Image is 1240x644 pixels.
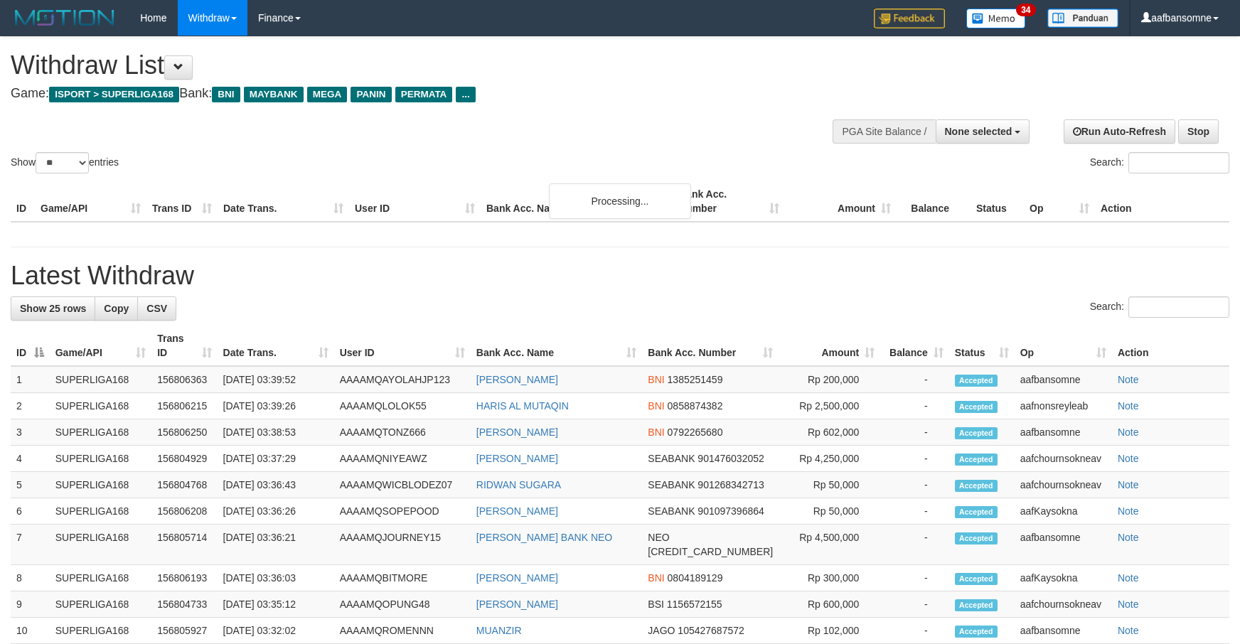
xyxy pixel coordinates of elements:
span: Accepted [955,599,998,611]
th: Action [1112,326,1229,366]
td: 9 [11,591,50,618]
td: AAAAMQWICBLODEZ07 [334,472,471,498]
a: Note [1118,479,1139,490]
span: SEABANK [648,453,695,464]
td: aafbansomne [1015,419,1112,446]
td: AAAAMQNIYEAWZ [334,446,471,472]
th: Bank Acc. Number: activate to sort column ascending [642,326,779,366]
td: SUPERLIGA168 [50,419,151,446]
a: [PERSON_NAME] [476,426,558,438]
th: User ID [349,181,481,222]
th: Bank Acc. Name: activate to sort column ascending [471,326,642,366]
td: [DATE] 03:37:29 [218,446,334,472]
th: Trans ID [146,181,218,222]
td: AAAAMQBITMORE [334,565,471,591]
td: 5 [11,472,50,498]
span: SEABANK [648,479,695,490]
td: [DATE] 03:39:52 [218,366,334,393]
td: - [880,565,949,591]
button: None selected [936,119,1030,144]
th: Action [1095,181,1229,222]
a: Note [1118,505,1139,517]
span: ISPORT > SUPERLIGA168 [49,87,179,102]
img: MOTION_logo.png [11,7,119,28]
td: 2 [11,393,50,419]
a: [PERSON_NAME] [476,374,558,385]
th: ID [11,181,35,222]
th: Amount: activate to sort column ascending [779,326,880,366]
h1: Withdraw List [11,51,813,80]
th: Balance [897,181,971,222]
td: 6 [11,498,50,525]
a: [PERSON_NAME] [476,453,558,464]
td: [DATE] 03:36:03 [218,565,334,591]
label: Search: [1090,152,1229,173]
span: Accepted [955,427,998,439]
td: 156804929 [151,446,217,472]
th: Op [1024,181,1095,222]
a: MUANZIR [476,625,522,636]
img: Feedback.jpg [874,9,945,28]
label: Search: [1090,296,1229,318]
td: 1 [11,366,50,393]
td: - [880,591,949,618]
td: AAAAMQTONZ666 [334,419,471,446]
td: 3 [11,419,50,446]
td: aafbansomne [1015,366,1112,393]
td: aafKaysokna [1015,498,1112,525]
td: 10 [11,618,50,644]
span: Accepted [955,573,998,585]
td: aafchournsokneav [1015,446,1112,472]
span: Copy 105427687572 to clipboard [678,625,744,636]
td: AAAAMQOPUNG48 [334,591,471,618]
td: Rp 200,000 [779,366,880,393]
span: BSI [648,599,664,610]
td: Rp 300,000 [779,565,880,591]
span: Accepted [955,375,998,387]
th: Bank Acc. Name [481,181,673,222]
span: Copy 0804189129 to clipboard [668,572,723,584]
td: - [880,366,949,393]
td: [DATE] 03:36:43 [218,472,334,498]
span: Accepted [955,506,998,518]
td: SUPERLIGA168 [50,525,151,565]
div: PGA Site Balance / [833,119,935,144]
td: 8 [11,565,50,591]
span: Accepted [955,401,998,413]
span: Accepted [955,626,998,638]
span: BNI [648,572,664,584]
span: SEABANK [648,505,695,517]
span: ... [456,87,475,102]
td: - [880,446,949,472]
span: MEGA [307,87,348,102]
td: SUPERLIGA168 [50,366,151,393]
h1: Latest Withdraw [11,262,1229,290]
h4: Game: Bank: [11,87,813,101]
span: Copy 1156572155 to clipboard [667,599,722,610]
a: Note [1118,572,1139,584]
label: Show entries [11,152,119,173]
a: CSV [137,296,176,321]
a: Note [1118,532,1139,543]
span: Copy [104,303,129,314]
td: aafnonsreyleab [1015,393,1112,419]
th: Date Trans.: activate to sort column ascending [218,326,334,366]
a: Copy [95,296,138,321]
td: [DATE] 03:32:02 [218,618,334,644]
span: JAGO [648,625,675,636]
span: NEO [648,532,669,543]
img: panduan.png [1047,9,1118,28]
a: Note [1118,400,1139,412]
a: Show 25 rows [11,296,95,321]
td: aafKaysokna [1015,565,1112,591]
div: Processing... [549,183,691,219]
th: Amount [785,181,897,222]
td: Rp 50,000 [779,472,880,498]
input: Search: [1128,152,1229,173]
span: BNI [648,426,664,438]
a: HARIS AL MUTAQIN [476,400,569,412]
td: aafchournsokneav [1015,591,1112,618]
td: 156804733 [151,591,217,618]
td: SUPERLIGA168 [50,591,151,618]
td: 156806193 [151,565,217,591]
